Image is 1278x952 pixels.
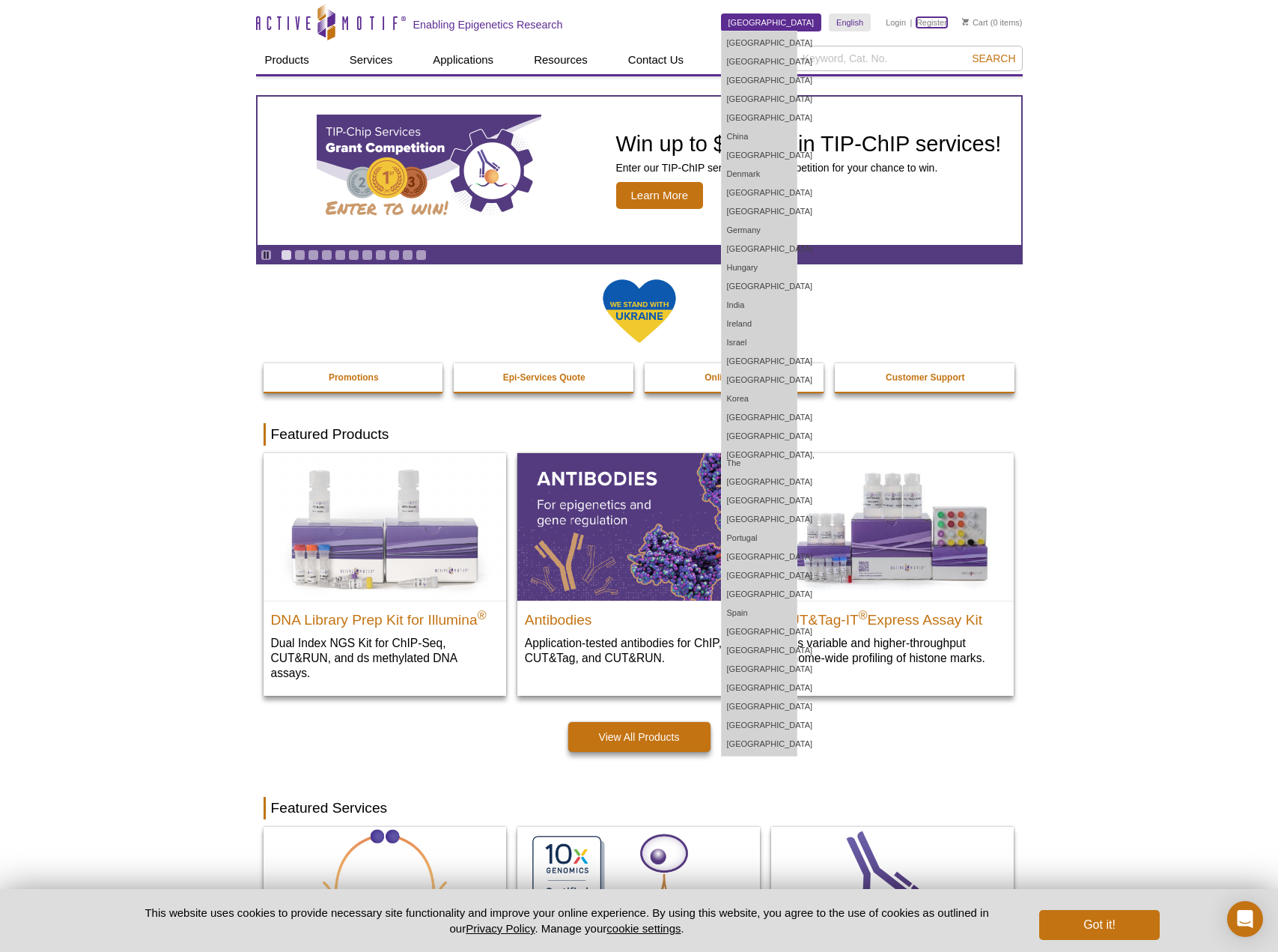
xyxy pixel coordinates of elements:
a: [GEOGRAPHIC_DATA] [722,473,797,491]
a: Resources [525,46,597,74]
h2: CUT&Tag-IT Express Assay Kit [779,605,1006,628]
a: [GEOGRAPHIC_DATA] [722,371,797,389]
a: [GEOGRAPHIC_DATA] [722,52,797,71]
a: [GEOGRAPHIC_DATA] [722,202,797,221]
a: [GEOGRAPHIC_DATA] [722,697,797,716]
a: [GEOGRAPHIC_DATA] [722,548,797,566]
a: Cart [962,17,988,28]
sup: ® [859,608,868,621]
p: Less variable and higher-throughput genome-wide profiling of histone marks​. [779,635,1006,666]
a: Epi-Services Quote [454,363,635,392]
a: [GEOGRAPHIC_DATA] [722,408,797,427]
strong: Epi-Services Quote [503,372,585,383]
button: Search [967,52,1020,65]
a: [GEOGRAPHIC_DATA] [722,585,797,604]
button: cookie settings [606,922,681,935]
p: Dual Index NGS Kit for ChIP-Seq, CUT&RUN, and ds methylated DNA assays. [271,635,499,681]
a: Toggle autoplay [261,249,272,261]
a: [GEOGRAPHIC_DATA] [722,735,797,754]
a: Go to slide 11 [416,249,427,261]
a: Go to slide 5 [335,249,346,261]
img: DNA Library Prep Kit for Illumina [264,453,506,600]
a: [GEOGRAPHIC_DATA] [722,34,797,52]
a: [GEOGRAPHIC_DATA] [722,109,797,127]
img: CUT&Tag-IT® Express Assay Kit [771,453,1014,600]
a: [GEOGRAPHIC_DATA] [722,566,797,585]
a: About Us [715,46,779,74]
a: [GEOGRAPHIC_DATA] [721,13,822,31]
p: Enter our TIP-ChIP services grant competition for your chance to win. [616,161,1002,175]
h2: Win up to $45,000 in TIP-ChIP services! [616,133,1002,155]
a: Privacy Policy [466,922,535,935]
a: Go to slide 1 [281,249,292,261]
strong: Customer Support [886,372,964,383]
a: Spain [722,604,797,622]
a: Promotions [264,363,445,392]
a: [GEOGRAPHIC_DATA] [722,716,797,735]
a: Login [886,17,906,28]
article: TIP-ChIP Services Grant Competition [258,97,1021,245]
li: (0 items) [962,13,1023,31]
a: All Antibodies Antibodies Application-tested antibodies for ChIP, CUT&Tag, and CUT&RUN. [517,453,760,680]
a: Portugal [722,529,797,548]
a: [GEOGRAPHIC_DATA] [722,240,797,258]
a: [GEOGRAPHIC_DATA] [722,184,797,202]
a: Denmark [722,165,797,184]
a: [GEOGRAPHIC_DATA] [722,679,797,697]
a: [GEOGRAPHIC_DATA] [722,641,797,660]
a: [GEOGRAPHIC_DATA] [722,146,797,165]
a: [GEOGRAPHIC_DATA], The [722,446,797,473]
strong: Promotions [329,372,379,383]
h2: Antibodies [525,605,752,628]
a: Korea [722,389,797,408]
sup: ® [478,608,487,621]
a: [GEOGRAPHIC_DATA] [722,510,797,529]
input: Keyword, Cat. No. [779,46,1023,71]
a: Services [341,46,402,74]
a: TIP-ChIP Services Grant Competition Win up to $45,000 in TIP-ChIP services! Enter our TIP-ChIP se... [258,97,1021,245]
a: [GEOGRAPHIC_DATA] [722,71,797,90]
a: View All Products [568,722,710,752]
a: Go to slide 7 [362,249,373,261]
img: We Stand With Ukraine [602,278,677,345]
a: English [829,13,871,31]
a: CUT&Tag-IT® Express Assay Kit CUT&Tag-IT®Express Assay Kit Less variable and higher-throughput ge... [771,453,1014,680]
h2: Featured Products [264,423,1015,446]
a: Online Events [645,363,826,392]
a: Go to slide 9 [389,249,400,261]
span: Search [972,52,1015,64]
a: [GEOGRAPHIC_DATA] [722,427,797,446]
img: Your Cart [962,18,969,25]
img: All Antibodies [517,453,760,600]
a: Hungary [722,258,797,277]
a: Contact Us [619,46,693,74]
p: Application-tested antibodies for ChIP, CUT&Tag, and CUT&RUN. [525,635,752,666]
a: Ireland [722,315,797,333]
a: India [722,296,797,315]
a: Go to slide 2 [294,249,305,261]
h2: DNA Library Prep Kit for Illumina [271,605,499,628]
button: Got it! [1039,910,1159,940]
p: This website uses cookies to provide necessary site functionality and improve your online experie... [119,905,1015,936]
li: | [910,13,913,31]
a: Go to slide 4 [321,249,332,261]
a: DNA Library Prep Kit for Illumina DNA Library Prep Kit for Illumina® Dual Index NGS Kit for ChIP-... [264,453,506,695]
a: Go to slide 10 [402,249,413,261]
a: [GEOGRAPHIC_DATA] [722,352,797,371]
a: Register [916,17,947,28]
a: [GEOGRAPHIC_DATA] [722,622,797,641]
a: Customer Support [835,363,1016,392]
a: [GEOGRAPHIC_DATA] [722,90,797,109]
a: Germany [722,221,797,240]
a: China [722,127,797,146]
div: Open Intercom Messenger [1227,901,1263,937]
span: Learn More [616,182,704,209]
a: Go to slide 3 [308,249,319,261]
a: [GEOGRAPHIC_DATA] [722,277,797,296]
h2: Enabling Epigenetics Research [413,18,563,31]
a: Products [256,46,318,74]
a: Applications [424,46,502,74]
a: Go to slide 8 [375,249,386,261]
h2: Featured Services [264,797,1015,819]
a: [GEOGRAPHIC_DATA] [722,660,797,679]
